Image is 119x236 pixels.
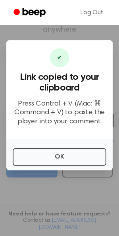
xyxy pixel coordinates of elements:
a: Log Out [73,3,111,22]
p: Press Control + V (Mac: ⌘ Command + V) to paste the player into your comment. [13,100,106,126]
h3: Link copied to your clipboard [13,72,106,93]
a: Beep [8,5,53,21]
div: ✔ [50,48,69,67]
button: OK [13,148,106,166]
